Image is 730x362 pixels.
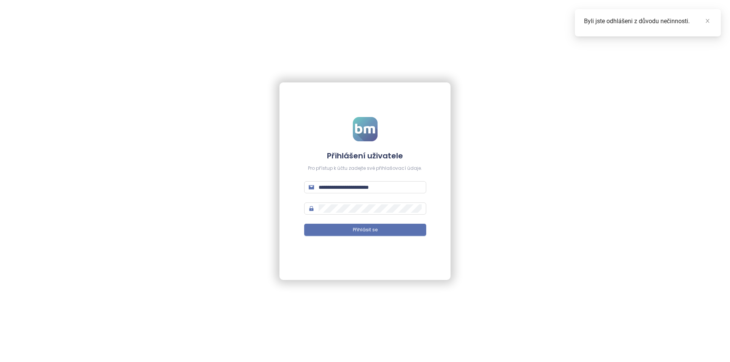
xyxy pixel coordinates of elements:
[705,18,710,24] span: close
[309,206,314,211] span: lock
[304,150,426,161] h4: Přihlášení uživatele
[304,224,426,236] button: Přihlásit se
[353,226,378,234] span: Přihlásit se
[309,185,314,190] span: mail
[353,117,378,141] img: logo
[584,17,712,26] div: Byli jste odhlášeni z důvodu nečinnosti.
[304,165,426,172] div: Pro přístup k účtu zadejte své přihlašovací údaje.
